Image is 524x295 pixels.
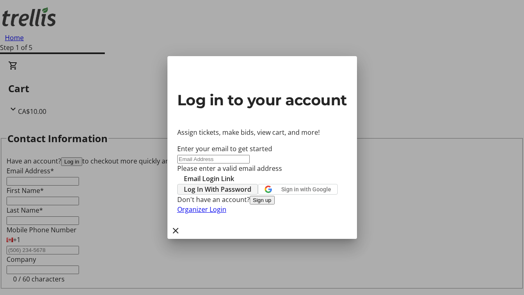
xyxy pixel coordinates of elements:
[177,184,258,195] button: Log In With Password
[250,196,275,204] button: Sign up
[177,144,272,153] label: Enter your email to get started
[281,186,331,193] span: Sign in with Google
[184,174,234,184] span: Email Login Link
[177,127,347,137] p: Assign tickets, make bids, view cart, and more!
[177,195,347,204] div: Don't have an account?
[177,163,347,173] tr-error: Please enter a valid email address
[184,184,251,194] span: Log In With Password
[177,174,241,184] button: Email Login Link
[258,184,338,195] button: Sign in with Google
[177,155,250,163] input: Email Address
[167,222,184,239] button: Close
[177,205,226,214] a: Organizer Login
[177,89,347,111] h2: Log in to your account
